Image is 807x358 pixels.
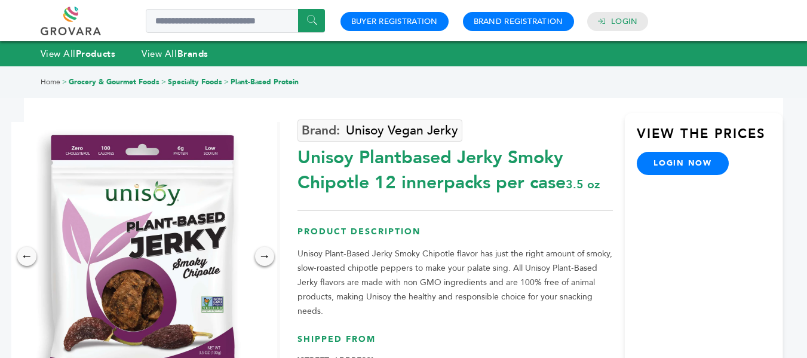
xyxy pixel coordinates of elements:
[297,333,613,354] h3: Shipped From
[351,16,438,27] a: Buyer Registration
[637,125,783,152] h3: View the Prices
[17,247,36,266] div: ←
[255,247,274,266] div: →
[474,16,563,27] a: Brand Registration
[69,77,159,87] a: Grocery & Gourmet Foods
[146,9,325,33] input: Search a product or brand...
[297,120,462,142] a: Unisoy Vegan Jerky
[297,247,613,319] p: Unisoy Plant-Based Jerky Smoky Chipotle flavor has just the right amount of smoky, slow-roasted c...
[611,16,637,27] a: Login
[142,48,208,60] a: View AllBrands
[566,176,600,192] span: 3.5 oz
[161,77,166,87] span: >
[41,48,116,60] a: View AllProducts
[41,77,60,87] a: Home
[637,152,729,175] a: login now
[297,139,613,195] div: Unisoy Plantbased Jerky Smoky Chipotle 12 innerpacks per case
[168,77,222,87] a: Specialty Foods
[224,77,229,87] span: >
[297,226,613,247] h3: Product Description
[76,48,115,60] strong: Products
[231,77,299,87] a: Plant-Based Protein
[62,77,67,87] span: >
[177,48,208,60] strong: Brands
